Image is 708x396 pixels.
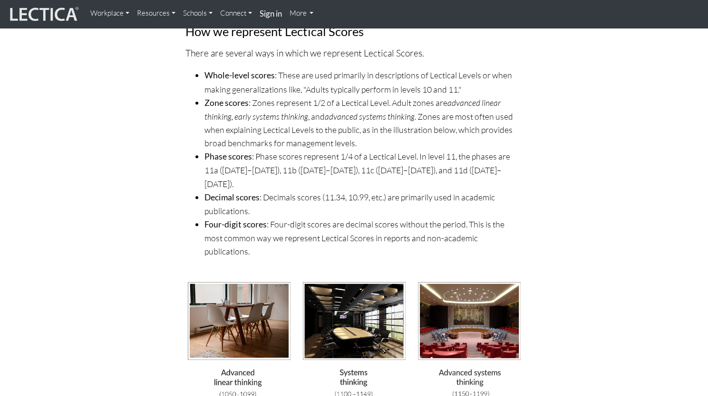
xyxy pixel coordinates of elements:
li: : Phase scores represent 1/4 of a Lectical Level. In level 11, the phases are 11a ([DATE]–[DATE])... [204,150,523,190]
strong: Four-digit scores [204,219,267,229]
strong: Decimal scores [204,192,260,202]
a: Resources [133,4,179,23]
li: : Zones represent 1/2 of a Lectical Level. Adult zones are , and . Zones are most often used when... [204,96,523,150]
strong: Whole-level scores [204,70,275,80]
p: There are several ways in which we represent Lectical Scores. [185,46,523,61]
strong: Phase scores [204,151,252,161]
a: Schools [179,4,216,23]
a: Connect [216,4,256,23]
i: advanced systems thinking [325,111,415,122]
h3: How we represent Lectical Scores [185,25,523,38]
li: : These are used primarily in descriptions of Lectical Levels or when making generalizations like... [204,68,523,95]
a: Workplace [87,4,133,23]
li: : Decimals scores (11.34, 10.99, etc.) are primarily used in academic publications. [204,190,523,217]
i: early systems thinking [234,111,308,122]
i: advanced linear thinking, [204,97,501,122]
strong: Sign in [260,9,282,19]
strong: Zone scores [204,98,249,108]
a: Sign in [256,4,286,24]
li: : Four-digit scores are decimal scores without the period. This is the most common way we represe... [204,217,523,258]
a: More [286,4,318,23]
img: lecticalive [8,5,79,23]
